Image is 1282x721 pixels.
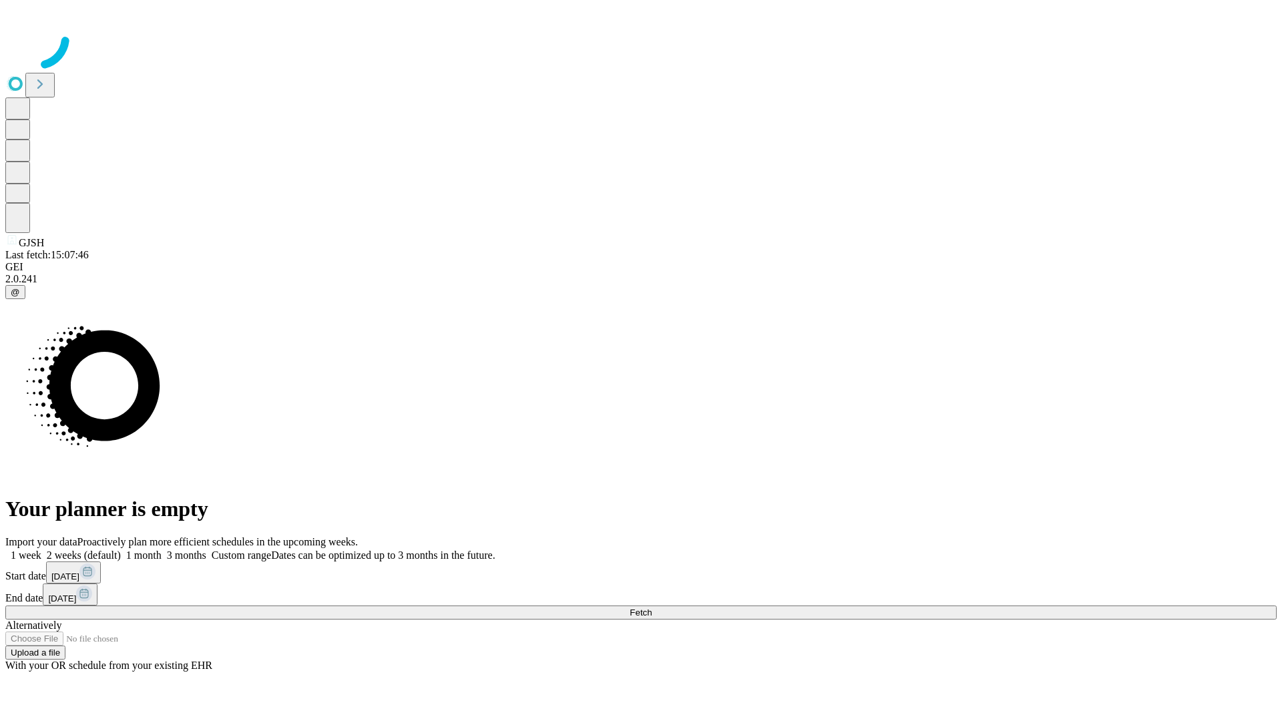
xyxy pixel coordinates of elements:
[5,620,61,631] span: Alternatively
[5,497,1277,521] h1: Your planner is empty
[5,561,1277,583] div: Start date
[5,273,1277,285] div: 2.0.241
[5,249,89,260] span: Last fetch: 15:07:46
[5,660,212,671] span: With your OR schedule from your existing EHR
[5,285,25,299] button: @
[11,287,20,297] span: @
[43,583,97,606] button: [DATE]
[5,536,77,547] span: Import your data
[48,593,76,604] span: [DATE]
[46,561,101,583] button: [DATE]
[630,608,652,618] span: Fetch
[271,549,495,561] span: Dates can be optimized up to 3 months in the future.
[126,549,162,561] span: 1 month
[19,237,44,248] span: GJSH
[5,646,65,660] button: Upload a file
[47,549,121,561] span: 2 weeks (default)
[5,261,1277,273] div: GEI
[11,549,41,561] span: 1 week
[167,549,206,561] span: 3 months
[5,606,1277,620] button: Fetch
[5,583,1277,606] div: End date
[51,571,79,581] span: [DATE]
[212,549,271,561] span: Custom range
[77,536,358,547] span: Proactively plan more efficient schedules in the upcoming weeks.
